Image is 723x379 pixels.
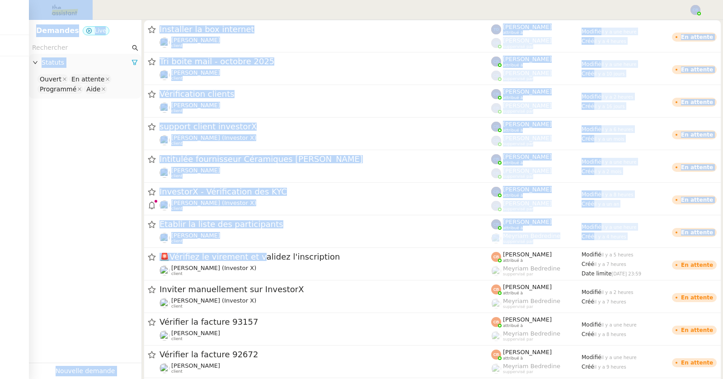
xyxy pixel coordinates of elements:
[503,258,523,263] span: attribué à
[491,219,501,229] img: svg
[582,191,601,198] span: Modifié
[171,141,183,146] span: client
[491,88,582,100] app-user-label: attribué à
[601,62,637,67] span: il y a une heure
[601,95,634,99] span: il y a 2 heures
[594,71,625,76] span: il y a 10 jours
[491,364,501,374] img: users%2FaellJyylmXSg4jqeVbanehhyYJm1%2Favatar%2Fprofile-pic%20(4).png
[171,336,183,341] span: client
[160,188,491,196] span: InvestorX - Vérification des KYC
[171,369,183,374] span: client
[690,5,700,15] img: svg
[160,265,491,276] app-user-detailed-label: client
[491,266,501,276] img: users%2FaellJyylmXSg4jqeVbanehhyYJm1%2Favatar%2Fprofile-pic%20(4).png
[503,186,552,193] span: [PERSON_NAME]
[160,253,491,261] span: Vérifiez le virement et validez l'inscription
[594,169,622,174] span: il y a 2 mois
[681,360,713,365] div: En attente
[491,200,582,212] app-user-label: suppervisé par
[171,134,256,141] span: [PERSON_NAME] (Investor X)
[160,200,169,210] img: users%2FUWPTPKITw0gpiMilXqRXG5g9gXH3%2Favatar%2F405ab820-17f5-49fd-8f81-080694535f4d
[503,304,533,309] span: suppervisé par
[160,135,169,145] img: users%2FUWPTPKITw0gpiMilXqRXG5g9gXH3%2Favatar%2F405ab820-17f5-49fd-8f81-080694535f4d
[491,38,501,48] img: svg
[160,123,491,131] span: support client investorX
[503,265,560,272] span: Meyriam Bedredine
[160,363,169,373] img: users%2FHIWaaSoTa5U8ssS5t403NQMyZZE3%2Favatar%2Fa4be050e-05fa-4f28-bbe7-e7e8e4788720
[503,370,533,374] span: suppervisé par
[503,88,552,95] span: [PERSON_NAME]
[491,317,501,327] img: svg
[491,89,501,99] img: svg
[160,330,491,341] app-user-detailed-label: client
[160,252,169,261] span: 🚨
[160,155,491,163] span: Intitulée fournisseur Céramiques [PERSON_NAME]
[29,54,141,71] div: Statuts
[160,265,169,275] img: users%2FUWPTPKITw0gpiMilXqRXG5g9gXH3%2Favatar%2F405ab820-17f5-49fd-8f81-080694535f4d
[582,71,594,77] span: Créé
[160,362,491,374] app-user-detailed-label: client
[601,252,634,257] span: il y a 5 heures
[491,153,582,165] app-user-label: attribué à
[491,24,501,34] img: svg
[503,193,523,198] span: attribué à
[160,134,491,146] app-user-detailed-label: client
[582,233,594,240] span: Créé
[86,85,100,93] div: Aide
[491,298,501,308] img: users%2FaellJyylmXSg4jqeVbanehhyYJm1%2Favatar%2Fprofile-pic%20(4).png
[491,232,582,244] app-user-label: suppervisé par
[594,39,626,44] span: il y a 4 heures
[503,56,552,62] span: [PERSON_NAME]
[681,262,713,268] div: En attente
[503,161,523,166] span: attribué à
[503,174,533,179] span: suppervisé par
[582,261,594,267] span: Créé
[582,322,601,328] span: Modifié
[84,85,107,94] nz-select-item: Aide
[601,160,637,165] span: il y a une heure
[503,95,523,100] span: attribué à
[491,187,501,197] img: svg
[503,291,523,296] span: attribué à
[503,316,552,323] span: [PERSON_NAME]
[601,127,634,132] span: il y a 6 heures
[491,330,582,342] app-user-label: suppervisé par
[491,284,501,294] img: svg
[491,168,501,178] img: svg
[681,327,713,333] div: En attente
[160,167,491,179] app-user-detailed-label: client
[171,232,220,239] span: [PERSON_NAME]
[40,85,76,93] div: Programmé
[491,186,582,198] app-user-label: attribué à
[160,285,491,294] span: Inviter manuellement sur InvestorX
[160,69,491,81] app-user-detailed-label: client
[42,57,131,68] span: Statuts
[594,262,626,267] span: il y a 7 heures
[171,265,256,271] span: [PERSON_NAME] (Investor X)
[491,218,582,230] app-user-label: attribué à
[491,71,501,81] img: svg
[491,331,501,341] img: users%2FaellJyylmXSg4jqeVbanehhyYJm1%2Favatar%2Fprofile-pic%20(4).png
[582,224,601,230] span: Modifié
[582,270,611,277] span: Date limite
[171,297,256,304] span: [PERSON_NAME] (Investor X)
[491,233,501,243] img: users%2FaellJyylmXSg4jqeVbanehhyYJm1%2Favatar%2Fprofile-pic%20(4).png
[503,63,523,68] span: attribué à
[491,350,501,360] img: svg
[491,70,582,81] app-user-label: suppervisé par
[160,103,169,113] img: users%2F9mvJqJUvllffspLsQzytnd0Nt4c2%2Favatar%2F82da88e3-d90d-4e39-b37d-dcb7941179ae
[491,154,501,164] img: svg
[503,363,560,370] span: Meyriam Bedredine
[171,102,220,109] span: [PERSON_NAME]
[594,137,624,142] span: il y a un mois
[171,362,220,369] span: [PERSON_NAME]
[594,365,626,370] span: il y a 9 heures
[503,298,560,304] span: Meyriam Bedredine
[491,167,582,179] app-user-label: suppervisé par
[503,207,533,212] span: suppervisé par
[40,75,61,83] div: Ouvert
[594,299,626,304] span: il y a 7 heures
[491,57,501,66] img: svg
[582,159,601,165] span: Modifié
[503,109,533,114] span: suppervisé par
